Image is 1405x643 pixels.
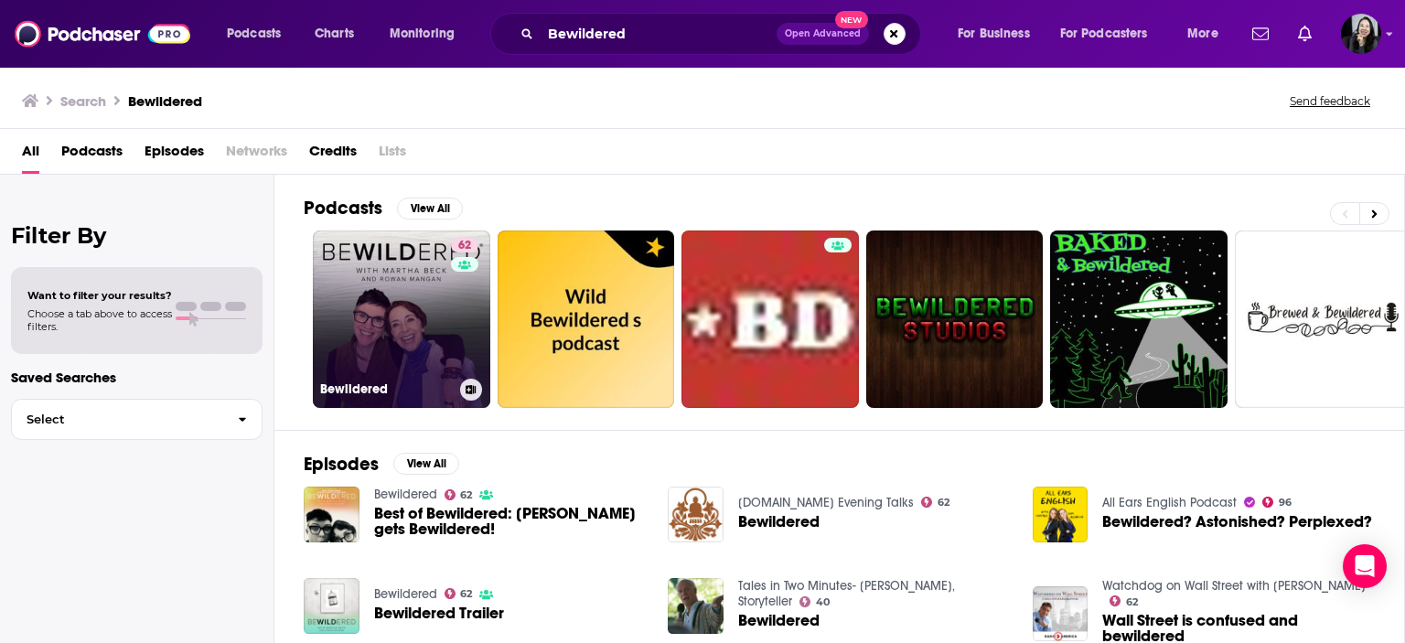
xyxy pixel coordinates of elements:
img: User Profile [1341,14,1381,54]
h3: Bewildered [128,92,202,110]
span: 40 [816,598,830,606]
button: Send feedback [1284,93,1376,109]
span: 62 [460,491,472,499]
span: 62 [460,590,472,598]
a: 62 [921,497,949,508]
img: Wall Street is confused and bewildered [1033,586,1089,642]
span: 96 [1279,498,1292,507]
a: 62 [1110,595,1138,606]
span: Monitoring [390,21,455,47]
button: open menu [945,19,1053,48]
a: Dhammatalks.org Evening Talks [738,495,914,510]
span: Podcasts [227,21,281,47]
img: Bewildered Trailer [304,578,359,634]
div: Search podcasts, credits, & more... [508,13,938,55]
button: View All [393,453,459,475]
span: Select [12,413,223,425]
button: Show profile menu [1341,14,1381,54]
span: 62 [938,498,949,507]
button: Select [11,399,263,440]
a: 62 [445,489,473,500]
img: Bewildered? Astonished? Perplexed? [1033,487,1089,542]
span: Logged in as marypoffenroth [1341,14,1381,54]
p: Saved Searches [11,369,263,386]
span: Want to filter your results? [27,289,172,302]
a: 62 [445,588,473,599]
a: Show notifications dropdown [1291,18,1319,49]
a: 62 [451,238,478,252]
a: Bewildered [738,613,820,628]
button: open menu [1048,19,1174,48]
span: Open Advanced [785,29,861,38]
a: Credits [309,136,357,174]
a: 96 [1262,497,1292,508]
h3: Bewildered [320,381,453,397]
span: For Business [958,21,1030,47]
span: Networks [226,136,287,174]
a: 62Bewildered [313,230,490,408]
a: EpisodesView All [304,453,459,476]
button: open menu [1174,19,1241,48]
h2: Episodes [304,453,379,476]
input: Search podcasts, credits, & more... [541,19,777,48]
span: Best of Bewildered: [PERSON_NAME] gets Bewildered! [374,506,647,537]
button: View All [397,198,463,220]
a: Bewildered [738,514,820,530]
span: 62 [1126,598,1138,606]
a: PodcastsView All [304,197,463,220]
button: Open AdvancedNew [777,23,869,45]
a: Best of Bewildered: Elizabeth Gilbert gets Bewildered! [374,506,647,537]
a: Episodes [145,136,204,174]
span: New [835,11,868,28]
span: Choose a tab above to access filters. [27,307,172,333]
span: More [1187,21,1218,47]
span: Lists [379,136,406,174]
img: Best of Bewildered: Elizabeth Gilbert gets Bewildered! [304,487,359,542]
a: 40 [799,596,830,607]
span: 62 [458,237,471,255]
img: Bewildered [668,487,724,542]
a: Bewildered [374,586,437,602]
a: Podcasts [61,136,123,174]
span: For Podcasters [1060,21,1148,47]
a: All [22,136,39,174]
img: Bewildered [668,578,724,634]
img: Podchaser - Follow, Share and Rate Podcasts [15,16,190,51]
a: Watchdog on Wall Street with Chris Markowski [1102,578,1366,594]
h2: Podcasts [304,197,382,220]
a: Bewildered Trailer [374,605,504,621]
a: Bewildered? Astonished? Perplexed? [1102,514,1372,530]
h2: Filter By [11,222,263,249]
button: open menu [377,19,478,48]
span: Charts [315,21,354,47]
button: open menu [214,19,305,48]
div: Open Intercom Messenger [1343,544,1387,588]
a: Tales in Two Minutes- Jay Stetzer, Storyteller [738,578,955,609]
a: Bewildered [374,487,437,502]
h3: Search [60,92,106,110]
a: Charts [303,19,365,48]
a: All Ears English Podcast [1102,495,1237,510]
a: Show notifications dropdown [1245,18,1276,49]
